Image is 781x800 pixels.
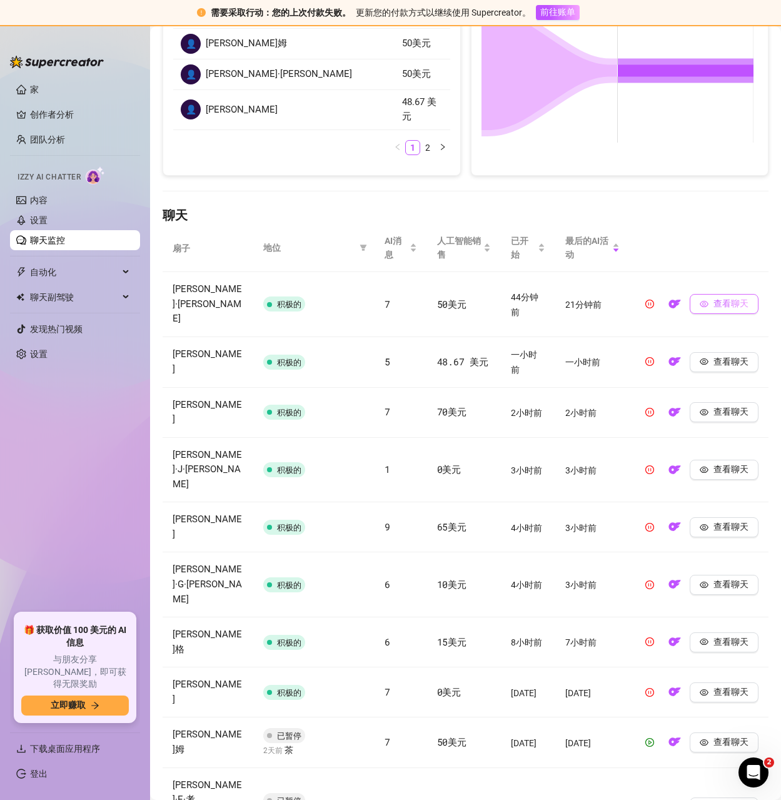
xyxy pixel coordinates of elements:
[437,635,466,648] font: 15美元
[439,143,446,151] span: 正确的
[30,235,65,245] a: 聊天监控
[700,300,708,308] span: 眼睛
[645,688,654,697] span: 暂停圈
[402,96,436,123] font: 48.67 美元
[437,686,461,698] font: 0美元
[690,632,758,652] button: 查看聊天
[690,352,758,372] button: 查看聊天
[536,7,580,17] a: 前往账单
[385,736,390,748] font: 7
[435,140,450,155] button: 正确的
[690,517,758,537] button: 查看聊天
[435,140,450,155] li: 下一页
[690,460,758,480] button: 查看聊天
[668,520,681,533] img: 的
[16,744,26,754] span: 下载
[690,402,758,422] button: 查看聊天
[263,746,275,755] font: 2天
[565,688,591,698] font: [DATE]
[668,686,681,698] img: 的
[186,104,196,114] font: 👤
[277,408,301,417] font: 积极的
[385,635,390,648] font: 6
[645,580,654,589] span: 暂停圈
[18,173,81,181] font: Izzy AI Chatter
[30,769,48,779] a: 登出
[645,738,654,747] span: 游戏圈
[277,300,301,309] font: 积极的
[206,104,278,115] font: [PERSON_NAME]
[437,736,466,748] font: 50美元
[645,637,654,646] span: 暂停圈
[511,688,537,698] font: [DATE]
[690,294,758,314] button: 查看聊天
[665,582,685,592] a: 的
[665,632,685,652] button: 的
[173,729,242,755] font: [PERSON_NAME]姆
[668,578,681,590] img: 的
[385,686,390,698] font: 7
[30,104,130,124] a: 创作者分析
[700,357,708,366] span: 眼睛
[665,640,685,650] a: 的
[665,360,685,370] a: 的
[700,523,708,532] span: 眼睛
[713,407,748,417] font: 查看聊天
[645,300,654,308] span: 暂停圈
[565,638,597,648] font: 7小时前
[540,7,575,17] font: 前往账单
[357,238,370,257] span: 筛选
[173,679,242,705] font: [PERSON_NAME]
[690,732,758,752] button: 查看聊天
[206,38,287,49] font: [PERSON_NAME]姆
[385,405,390,418] font: 7
[511,292,538,317] font: 44分钟前
[30,84,39,94] a: 家
[86,166,105,185] img: 人工智能聊天
[410,143,415,153] font: 1
[690,575,758,595] button: 查看聊天
[713,522,748,532] font: 查看聊天
[173,243,190,253] font: 扇子
[385,355,390,368] font: 5
[275,746,283,755] font: 前
[565,408,597,418] font: 2小时前
[211,8,351,18] font: 需要采取行动：您的上次付款失败。
[713,357,748,367] font: 查看聊天
[437,520,466,533] font: 65美元
[385,578,390,590] font: 6
[665,402,685,422] button: 的
[30,195,48,205] a: 内容
[30,134,65,144] a: 团队分析
[394,143,401,151] span: 左边
[385,463,390,475] font: 1
[511,465,542,475] font: 3小时前
[713,637,748,647] font: 查看聊天
[665,460,685,480] button: 的
[186,39,196,49] font: 👤
[402,68,431,79] font: 50美元
[713,464,748,474] font: 查看聊天
[565,580,597,590] font: 3小时前
[713,687,748,697] font: 查看聊天
[437,578,466,590] font: 10美元
[511,523,542,533] font: 4小时前
[511,350,537,375] font: 一小时前
[511,408,542,418] font: 2小时前
[285,745,293,755] font: 茶
[668,635,681,648] img: 的
[427,224,501,272] th: 人工智能销售
[645,408,654,417] span: 暂停圈
[713,737,748,747] font: 查看聊天
[555,224,630,272] th: 最后的AI活动
[263,243,281,253] font: 地位
[665,302,685,312] a: 的
[700,580,708,589] span: 眼睛
[197,8,206,17] span: 感叹号
[206,68,352,79] font: [PERSON_NAME]·[PERSON_NAME]
[437,405,466,418] font: 70美元
[51,700,86,710] font: 立即赚取
[700,465,708,474] span: 眼睛
[277,688,301,697] font: 积极的
[565,236,608,260] font: 最后的AI活动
